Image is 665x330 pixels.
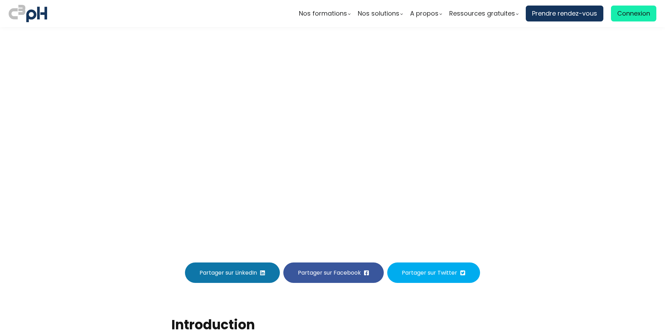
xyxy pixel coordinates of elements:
[299,8,347,19] span: Nos formations
[9,3,47,24] img: logo C3PH
[526,6,603,21] a: Prendre rendez-vous
[449,8,515,19] span: Ressources gratuites
[611,6,656,21] a: Connexion
[402,268,457,277] span: Partager sur Twitter
[283,262,384,283] button: Partager sur Facebook
[358,8,399,19] span: Nos solutions
[387,262,480,283] button: Partager sur Twitter
[410,8,438,19] span: A propos
[532,8,597,19] span: Prendre rendez-vous
[617,8,650,19] span: Connexion
[199,268,257,277] span: Partager sur LinkedIn
[298,268,361,277] span: Partager sur Facebook
[185,262,280,283] button: Partager sur LinkedIn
